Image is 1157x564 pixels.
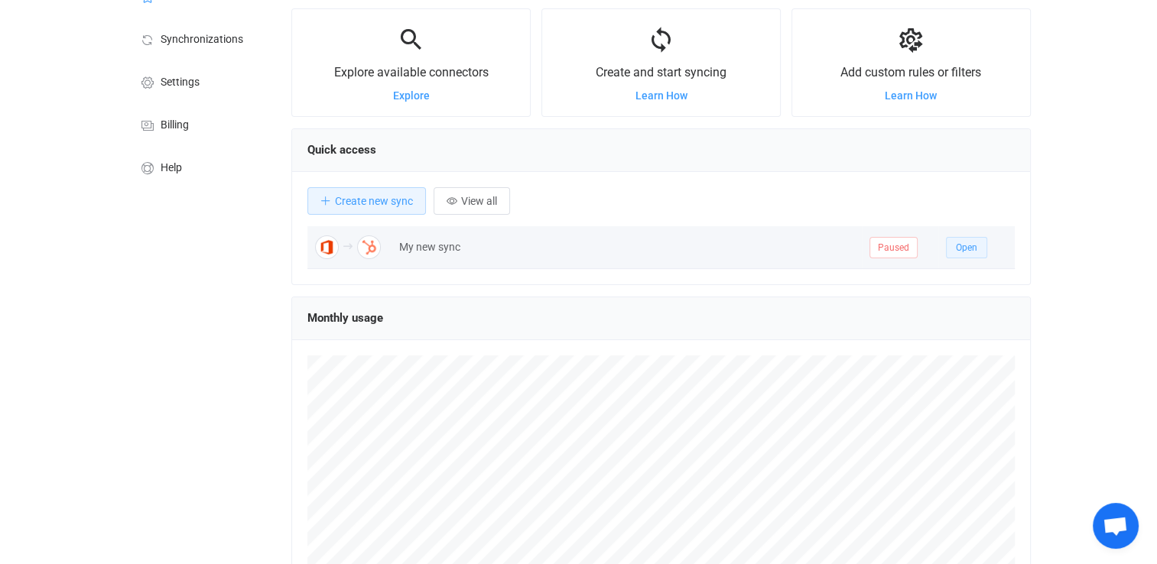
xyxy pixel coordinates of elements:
[315,235,339,259] img: Office 365 Contacts
[335,195,413,207] span: Create new sync
[307,187,426,215] button: Create new sync
[1093,503,1139,549] div: Open chat
[461,195,497,207] span: View all
[123,102,276,145] a: Billing
[123,145,276,188] a: Help
[161,76,200,89] span: Settings
[946,241,987,253] a: Open
[123,60,276,102] a: Settings
[161,119,189,131] span: Billing
[357,235,381,259] img: HubSpot Contacts
[434,187,510,215] button: View all
[635,89,687,102] a: Learn How
[334,65,489,79] span: Explore available connectors
[840,65,981,79] span: Add custom rules or filters
[307,311,383,325] span: Monthly usage
[956,242,977,253] span: Open
[307,143,376,157] span: Quick access
[161,162,182,174] span: Help
[161,34,243,46] span: Synchronizations
[946,237,987,258] button: Open
[596,65,726,79] span: Create and start syncing
[885,89,937,102] a: Learn How
[392,238,862,256] div: My new sync
[393,89,430,102] a: Explore
[123,17,276,60] a: Synchronizations
[869,237,918,258] span: Paused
